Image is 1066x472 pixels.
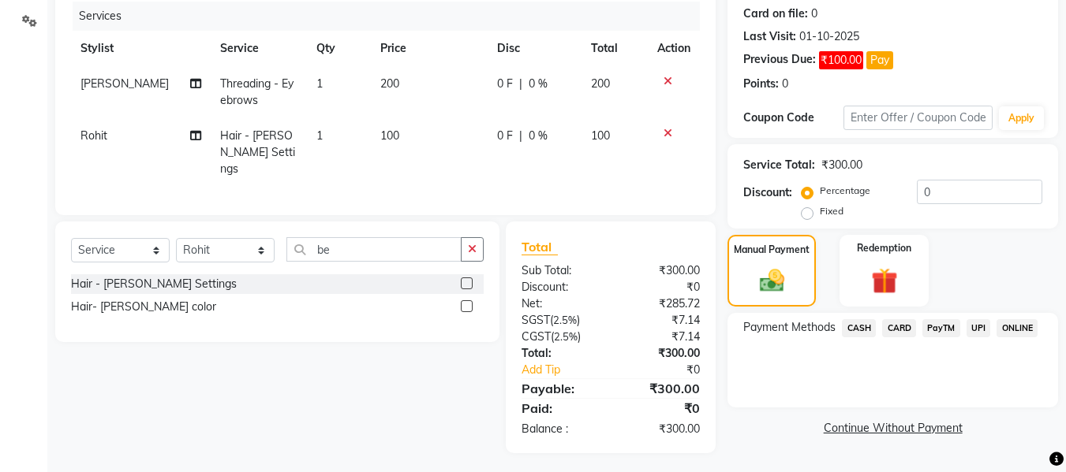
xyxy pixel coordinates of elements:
[799,28,859,45] div: 01-10-2025
[820,204,843,218] label: Fixed
[71,31,211,66] th: Stylist
[71,276,237,292] div: Hair - [PERSON_NAME] Settings
[821,157,862,173] div: ₹300.00
[554,330,578,343] span: 2.5%
[488,31,582,66] th: Disc
[843,106,993,130] input: Enter Offer / Coupon Code
[842,319,876,337] span: CASH
[522,239,558,255] span: Total
[611,312,712,329] div: ₹7.14
[220,76,294,107] span: Threading - Eyebrows
[522,329,551,344] span: CGST
[307,31,371,66] th: Qty
[591,128,610,143] span: 100
[999,106,1044,130] button: Apply
[611,295,712,312] div: ₹285.72
[743,76,779,92] div: Points:
[743,319,836,336] span: Payment Methods
[510,421,611,437] div: Balance :
[611,262,712,279] div: ₹300.00
[820,184,870,198] label: Percentage
[510,345,611,362] div: Total:
[743,157,815,173] div: Service Total:
[628,362,713,378] div: ₹0
[611,345,712,362] div: ₹300.00
[743,28,796,45] div: Last Visit:
[611,329,712,345] div: ₹7.14
[863,265,906,297] img: _gift.svg
[522,313,550,327] span: SGST
[211,31,307,66] th: Service
[316,76,323,91] span: 1
[922,319,960,337] span: PayTM
[510,295,611,312] div: Net:
[743,184,792,201] div: Discount:
[497,76,513,92] span: 0 F
[380,128,399,143] span: 100
[73,2,712,31] div: Services
[752,266,792,295] img: _cash.svg
[510,312,611,329] div: ( )
[510,362,627,378] a: Add Tip
[380,76,399,91] span: 200
[80,76,169,91] span: [PERSON_NAME]
[811,6,817,22] div: 0
[519,128,522,144] span: |
[866,51,893,69] button: Pay
[611,279,712,295] div: ₹0
[220,128,295,176] span: Hair - [PERSON_NAME] Settings
[553,314,577,326] span: 2.5%
[582,31,649,66] th: Total
[819,51,863,69] span: ₹100.00
[611,399,712,418] div: ₹0
[497,128,513,144] span: 0 F
[611,421,712,437] div: ₹300.00
[510,399,611,418] div: Paid:
[611,379,712,398] div: ₹300.00
[782,76,788,92] div: 0
[510,262,611,279] div: Sub Total:
[731,420,1055,437] a: Continue Without Payment
[743,51,816,69] div: Previous Due:
[882,319,916,337] span: CARD
[529,76,548,92] span: 0 %
[510,329,611,345] div: ( )
[743,6,808,22] div: Card on file:
[519,76,522,92] span: |
[857,241,911,255] label: Redemption
[510,279,611,295] div: Discount:
[967,319,991,337] span: UPI
[286,237,462,262] input: Search or Scan
[510,379,611,398] div: Payable:
[591,76,610,91] span: 200
[529,128,548,144] span: 0 %
[71,299,216,315] div: Hair- [PERSON_NAME] color
[80,128,107,143] span: Rohit
[734,243,810,257] label: Manual Payment
[316,128,323,143] span: 1
[371,31,488,66] th: Price
[997,319,1038,337] span: ONLINE
[648,31,700,66] th: Action
[743,110,843,126] div: Coupon Code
